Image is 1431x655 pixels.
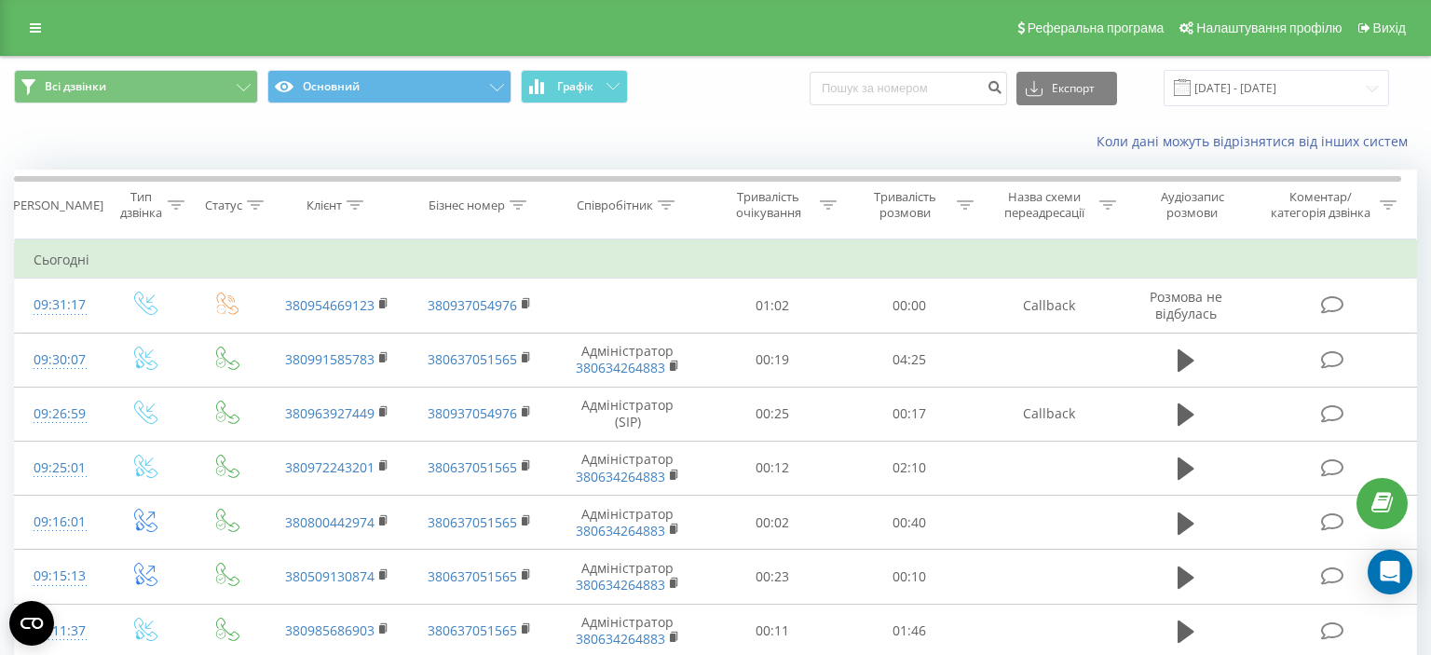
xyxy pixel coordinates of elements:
[557,80,593,93] span: Графік
[428,350,517,368] a: 380637051565
[1196,20,1342,35] span: Налаштування профілю
[285,567,375,585] a: 380509130874
[521,70,628,103] button: Графік
[34,342,84,378] div: 09:30:07
[1150,288,1222,322] span: Розмова не відбулась
[704,387,841,441] td: 00:25
[1138,189,1247,221] div: Аудіозапис розмови
[1266,189,1375,221] div: Коментар/категорія дзвінка
[1028,20,1165,35] span: Реферальна програма
[704,333,841,387] td: 00:19
[285,296,375,314] a: 380954669123
[34,450,84,486] div: 09:25:01
[704,550,841,604] td: 00:23
[15,241,1417,279] td: Сьогодні
[551,441,704,495] td: Адміністратор
[978,387,1121,441] td: Callback
[841,550,978,604] td: 00:10
[285,513,375,531] a: 380800442974
[1368,550,1412,594] div: Open Intercom Messenger
[285,621,375,639] a: 380985686903
[118,189,163,221] div: Тип дзвінка
[551,387,704,441] td: Адміністратор (SIP)
[995,189,1095,221] div: Назва схеми переадресації
[841,441,978,495] td: 02:10
[285,404,375,422] a: 380963927449
[841,387,978,441] td: 00:17
[576,576,665,594] a: 380634264883
[34,558,84,594] div: 09:15:13
[551,496,704,550] td: Адміністратор
[9,198,103,213] div: [PERSON_NAME]
[428,458,517,476] a: 380637051565
[1373,20,1406,35] span: Вихід
[285,350,375,368] a: 380991585783
[1097,132,1417,150] a: Коли дані можуть відрізнятися вiд інших систем
[428,513,517,531] a: 380637051565
[307,198,342,213] div: Клієнт
[577,198,653,213] div: Співробітник
[858,189,952,221] div: Тривалість розмови
[429,198,505,213] div: Бізнес номер
[978,279,1121,333] td: Callback
[34,396,84,432] div: 09:26:59
[14,70,258,103] button: Всі дзвінки
[34,504,84,540] div: 09:16:01
[841,279,978,333] td: 00:00
[428,567,517,585] a: 380637051565
[810,72,1007,105] input: Пошук за номером
[576,359,665,376] a: 380634264883
[704,279,841,333] td: 01:02
[428,404,517,422] a: 380937054976
[704,496,841,550] td: 00:02
[551,333,704,387] td: Адміністратор
[576,630,665,648] a: 380634264883
[34,287,84,323] div: 09:31:17
[551,550,704,604] td: Адміністратор
[205,198,242,213] div: Статус
[841,333,978,387] td: 04:25
[1016,72,1117,105] button: Експорт
[721,189,815,221] div: Тривалість очікування
[704,441,841,495] td: 00:12
[9,601,54,646] button: Open CMP widget
[285,458,375,476] a: 380972243201
[428,621,517,639] a: 380637051565
[841,496,978,550] td: 00:40
[428,296,517,314] a: 380937054976
[267,70,511,103] button: Основний
[576,522,665,539] a: 380634264883
[45,79,106,94] span: Всі дзвінки
[576,468,665,485] a: 380634264883
[34,613,84,649] div: 09:11:37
